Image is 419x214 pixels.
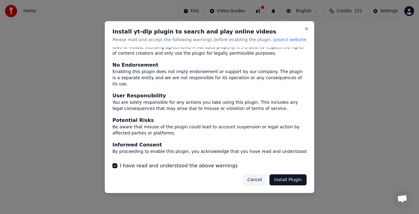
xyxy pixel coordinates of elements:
div: This plugin may allow actions (like downloading content) that could infringe on copyright laws or... [113,38,307,56]
div: Be aware that misuse of the plugin could lead to account suspension or legal action by affected p... [113,124,307,136]
p: Please read and accept the following warnings before enabling the plugin. [113,37,307,43]
div: User Responsibility [113,92,307,99]
div: By proceeding to enable this plugin, you acknowledge that you have read and understood these warn... [113,149,307,161]
div: Informed Consent [113,141,307,149]
div: Potential Risks [113,117,307,124]
div: You are solely responsible for any actions you take using this plugin. This includes any legal co... [113,99,307,112]
div: Enabling this plugin does not imply endorsement or support by our company. The plugin is a separa... [113,69,307,87]
span: project website [273,37,306,42]
div: No Endorsement [113,61,307,69]
button: Install Plugin [269,174,306,185]
button: Cancel [243,174,267,185]
label: I have read and understood the above warnings [120,162,238,169]
h2: Install yt-dlp plugin to search and play online videos [113,29,307,34]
